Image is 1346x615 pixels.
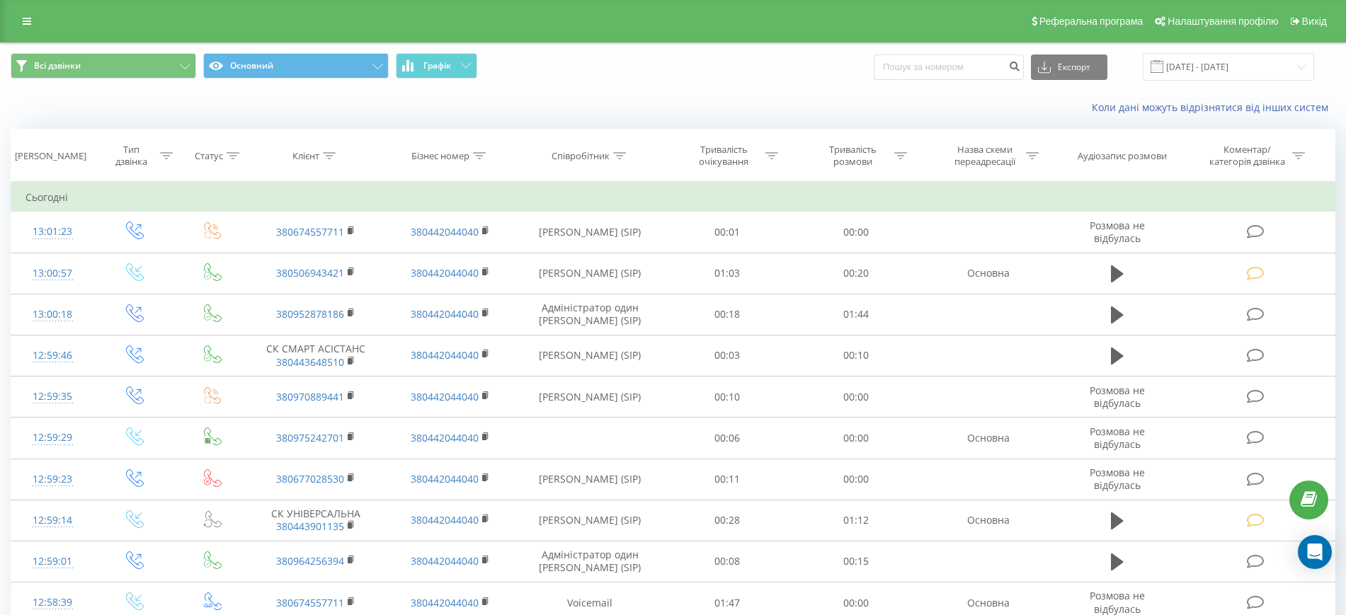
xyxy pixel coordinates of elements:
[792,294,921,335] td: 01:44
[411,431,479,444] a: 380442044040
[276,596,344,609] a: 380674557711
[518,459,662,500] td: [PERSON_NAME] (SIP)
[686,144,762,168] div: Тривалість очікування
[276,554,344,568] a: 380964256394
[411,554,479,568] a: 380442044040
[34,60,81,71] span: Всі дзвінки
[518,253,662,294] td: [PERSON_NAME] (SIP)
[203,53,389,79] button: Основний
[195,150,223,162] div: Статус
[921,418,1056,459] td: Основна
[11,53,196,79] button: Всі дзвінки
[411,513,479,527] a: 380442044040
[1078,150,1167,162] div: Аудіозапис розмови
[792,253,921,294] td: 00:20
[1090,466,1145,492] span: Розмова не відбулась
[106,144,156,168] div: Тип дзвінка
[921,253,1056,294] td: Основна
[411,596,479,609] a: 380442044040
[947,144,1022,168] div: Назва схеми переадресації
[792,418,921,459] td: 00:00
[874,54,1024,80] input: Пошук за номером
[411,307,479,321] a: 380442044040
[411,225,479,238] a: 380442044040
[518,377,662,418] td: [PERSON_NAME] (SIP)
[1090,589,1145,615] span: Розмова не відбулась
[423,61,451,71] span: Графік
[25,301,79,328] div: 13:00:18
[663,212,792,253] td: 00:01
[25,548,79,575] div: 12:59:01
[25,218,79,246] div: 13:01:23
[518,500,662,541] td: [PERSON_NAME] (SIP)
[1092,100,1335,114] a: Коли дані можуть відрізнятися вiд інших систем
[396,53,477,79] button: Графік
[25,507,79,534] div: 12:59:14
[1031,54,1107,80] button: Експорт
[1090,219,1145,245] span: Розмова не відбулась
[663,335,792,376] td: 00:03
[792,541,921,582] td: 00:15
[552,150,610,162] div: Співробітник
[276,472,344,485] a: 380677028530
[1090,384,1145,410] span: Розмова не відбулась
[276,431,344,444] a: 380975242701
[1302,16,1327,27] span: Вихід
[663,541,792,582] td: 00:08
[1206,144,1289,168] div: Коментар/категорія дзвінка
[276,266,344,280] a: 380506943421
[411,472,479,485] a: 380442044040
[518,212,662,253] td: [PERSON_NAME] (SIP)
[663,253,792,294] td: 01:03
[792,335,921,376] td: 00:10
[518,541,662,582] td: Адміністратор один [PERSON_NAME] (SIP)
[25,383,79,410] div: 12:59:35
[663,294,792,335] td: 00:18
[25,260,79,287] div: 13:00:57
[276,355,344,369] a: 380443648510
[276,390,344,403] a: 380970889441
[11,183,1335,212] td: Сьогодні
[25,342,79,369] div: 12:59:46
[792,459,921,500] td: 00:00
[815,144,891,168] div: Тривалість розмови
[249,335,383,376] td: СК СМАРТ АСІСТАНС
[411,150,469,162] div: Бізнес номер
[792,212,921,253] td: 00:00
[25,466,79,493] div: 12:59:23
[292,150,319,162] div: Клієнт
[411,390,479,403] a: 380442044040
[25,424,79,452] div: 12:59:29
[518,294,662,335] td: Адміністратор один [PERSON_NAME] (SIP)
[663,500,792,541] td: 00:28
[276,519,344,533] a: 380443901135
[249,500,383,541] td: СК УНІВЕРСАЛЬНА
[1298,535,1332,569] div: Open Intercom Messenger
[1168,16,1278,27] span: Налаштування профілю
[276,307,344,321] a: 380952878186
[518,335,662,376] td: [PERSON_NAME] (SIP)
[1039,16,1143,27] span: Реферальна програма
[792,500,921,541] td: 01:12
[411,348,479,362] a: 380442044040
[276,225,344,238] a: 380674557711
[411,266,479,280] a: 380442044040
[792,377,921,418] td: 00:00
[663,418,792,459] td: 00:06
[1090,425,1145,451] span: Розмова не відбулась
[663,377,792,418] td: 00:10
[663,459,792,500] td: 00:11
[921,500,1056,541] td: Основна
[15,150,86,162] div: [PERSON_NAME]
